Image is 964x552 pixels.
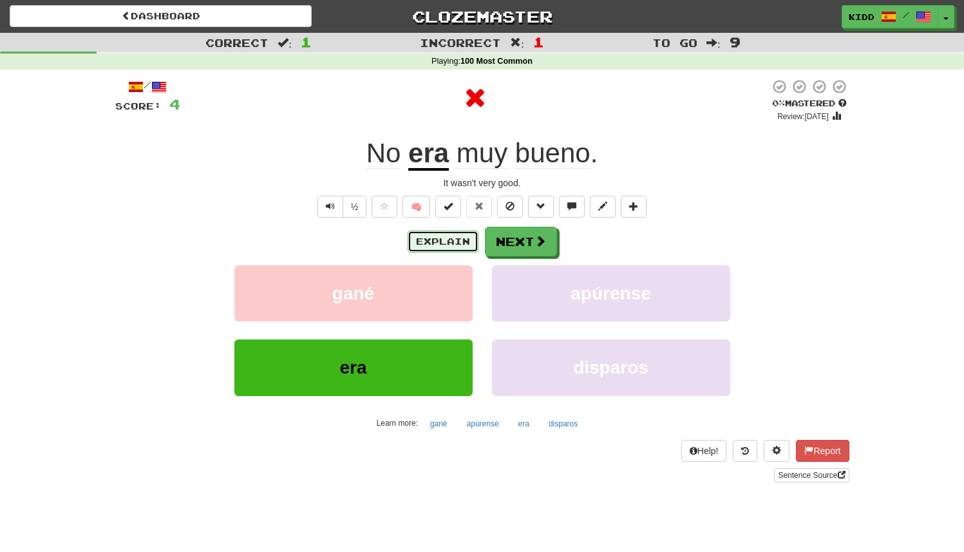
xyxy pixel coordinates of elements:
span: disparos [573,357,648,377]
button: Help! [681,440,727,462]
button: Edit sentence (alt+d) [590,196,616,218]
span: : [510,37,524,48]
span: 9 [730,34,741,50]
span: Score: [115,100,162,111]
button: Reset to 0% Mastered (alt+r) [466,196,492,218]
div: / [115,79,180,95]
a: Kidd / [842,5,938,28]
u: era [408,138,449,171]
span: No [366,138,401,169]
div: Text-to-speech controls [315,196,367,218]
span: gané [332,283,374,303]
button: disparos [542,414,585,433]
button: Set this sentence to 100% Mastered (alt+m) [435,196,461,218]
span: muy [457,138,507,169]
button: era [234,339,473,395]
a: Dashboard [10,5,312,27]
div: Mastered [770,98,849,109]
button: gané [234,265,473,321]
span: 4 [169,96,180,112]
span: : [706,37,721,48]
button: Report [796,440,849,462]
button: ½ [343,196,367,218]
a: Sentence Source [774,468,849,482]
span: 1 [301,34,312,50]
small: Review: [DATE] [777,112,829,121]
button: Ignore sentence (alt+i) [497,196,523,218]
span: To go [652,36,697,49]
button: Next [485,227,557,256]
span: Incorrect [420,36,501,49]
button: Favorite sentence (alt+f) [372,196,397,218]
span: 0 % [772,98,785,108]
button: Round history (alt+y) [733,440,757,462]
span: era [339,357,366,377]
button: Explain [408,231,478,252]
span: : [278,37,292,48]
span: Correct [205,36,269,49]
span: bueno [515,138,591,169]
small: Learn more: [377,419,418,428]
button: Add to collection (alt+a) [621,196,647,218]
button: gané [423,414,455,433]
button: 🧠 [402,196,430,218]
button: Grammar (alt+g) [528,196,554,218]
button: era [511,414,536,433]
span: 1 [533,34,544,50]
button: Discuss sentence (alt+u) [559,196,585,218]
div: It wasn't very good. [115,176,849,189]
button: disparos [492,339,730,395]
button: apúrense [492,265,730,321]
a: Clozemaster [331,5,633,28]
span: apúrense [571,283,651,303]
strong: 100 Most Common [460,57,533,66]
span: / [903,10,909,19]
span: Kidd [849,11,874,23]
span: . [449,138,598,169]
button: apúrense [460,414,506,433]
button: Play sentence audio (ctl+space) [317,196,343,218]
